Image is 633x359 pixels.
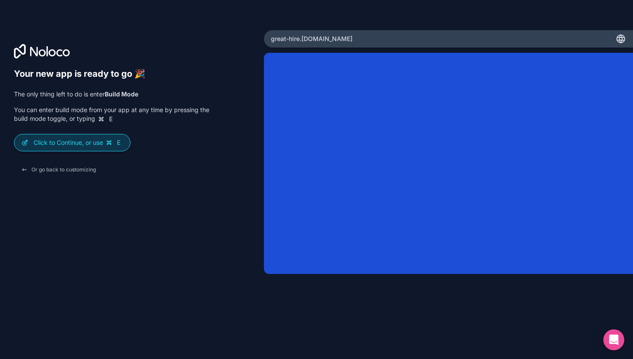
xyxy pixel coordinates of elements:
span: great-hire .[DOMAIN_NAME] [271,34,352,43]
p: Click to Continue, or use [34,138,123,147]
button: Or go back to customizing [14,162,103,178]
strong: Build Mode [105,90,138,98]
div: Open Intercom Messenger [603,329,624,350]
iframe: App Preview [264,53,633,274]
h6: Your new app is ready to go 🎉 [14,68,209,79]
span: E [115,139,122,146]
p: The only thing left to do is enter [14,90,209,99]
span: E [107,116,114,123]
p: You can enter build mode from your app at any time by pressing the build mode toggle, or typing [14,106,209,123]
